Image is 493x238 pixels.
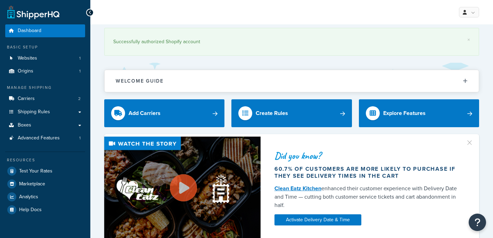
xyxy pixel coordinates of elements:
div: Manage Shipping [5,85,85,91]
div: Explore Features [383,108,426,118]
a: Create Rules [231,99,352,127]
a: Websites1 [5,52,85,65]
a: Activate Delivery Date & Time [274,214,361,225]
div: enhanced their customer experience with Delivery Date and Time — cutting both customer service ti... [274,184,462,209]
li: Origins [5,65,85,78]
div: Basic Setup [5,44,85,50]
li: Advanced Features [5,132,85,145]
span: Dashboard [18,28,41,34]
div: Create Rules [256,108,288,118]
a: Clean Eatz Kitchen [274,184,321,192]
a: Shipping Rules [5,106,85,118]
a: Dashboard [5,24,85,37]
button: Open Resource Center [469,214,486,231]
a: Marketplace [5,178,85,190]
div: 60.7% of customers are more likely to purchase if they see delivery times in the cart [274,166,462,179]
a: Help Docs [5,204,85,216]
a: Explore Features [359,99,479,127]
div: Successfully authorized Shopify account [113,37,470,47]
span: 1 [79,55,81,61]
a: Boxes [5,119,85,132]
li: Websites [5,52,85,65]
span: Marketplace [19,181,45,187]
span: Carriers [18,96,35,102]
a: Test Your Rates [5,165,85,177]
li: Carriers [5,92,85,105]
div: Did you know? [274,151,462,161]
a: × [467,37,470,43]
span: Websites [18,55,37,61]
a: Origins1 [5,65,85,78]
span: Boxes [18,122,31,128]
span: Test Your Rates [19,168,52,174]
a: Carriers2 [5,92,85,105]
a: Add Carriers [104,99,224,127]
span: Help Docs [19,207,42,213]
span: Analytics [19,194,38,200]
a: Analytics [5,191,85,203]
span: 2 [78,96,81,102]
h2: Welcome Guide [116,78,164,84]
span: 1 [79,68,81,74]
a: Advanced Features1 [5,132,85,145]
button: Welcome Guide [105,70,479,92]
div: Add Carriers [129,108,161,118]
span: 1 [79,135,81,141]
span: Advanced Features [18,135,60,141]
div: Resources [5,157,85,163]
span: Shipping Rules [18,109,50,115]
span: Origins [18,68,33,74]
